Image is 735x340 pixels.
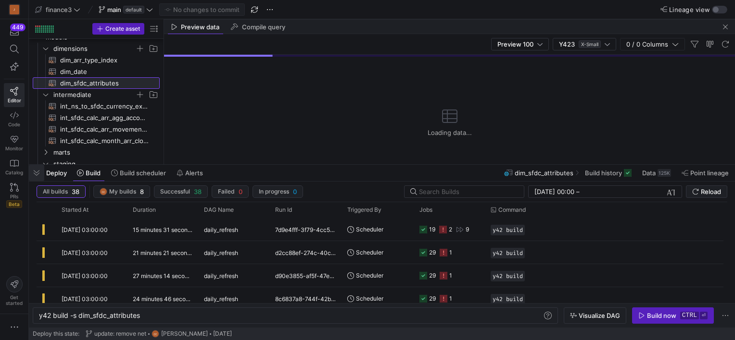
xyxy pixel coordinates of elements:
[120,169,166,177] span: Build scheduler
[33,77,160,89] a: dim_sfdc_attributes​​​​​​​​​​
[72,188,79,195] span: 38
[419,188,516,195] input: Search Builds
[347,206,381,213] span: Triggered By
[194,188,202,195] span: 38
[4,131,25,155] a: Monitor
[33,54,160,66] div: Press SPACE to select this row.
[107,6,121,13] span: main
[39,311,140,319] span: y42 build -s dim_sfdc_attributes
[429,241,436,264] div: 29
[658,169,671,177] div: 125K
[690,169,729,177] span: Point lineage
[428,129,472,136] span: Loading data...
[642,169,656,177] span: Data
[680,312,699,319] kbd: ctrl
[33,135,160,146] a: int_sfdc_calc_month_arr_closed_won_arr_eligible​​​​​​​​​​
[626,40,672,48] span: 0 / 0 Columns
[172,165,207,181] button: Alerts
[33,146,160,158] div: Press SPACE to select this row.
[429,218,435,241] div: 19
[564,307,626,324] button: Visualize DAG
[356,241,383,264] span: Scheduler
[53,147,158,158] span: marts
[60,55,149,66] span: dim_arr_type_index​​​​​​​​​​
[4,179,25,212] a: PRsBeta
[33,43,160,54] div: Press SPACE to select this row.
[4,1,25,18] a: J
[86,169,101,177] span: Build
[140,188,144,195] span: 8
[269,218,342,241] div: 7d9e4fff-3f79-4cc5-ba3d-9294f51fd6e8
[83,328,234,340] button: update: remove netCC[PERSON_NAME][DATE]
[204,265,238,287] span: daily_refresh
[60,112,149,123] span: int_sfdc_calc_arr_agg_account​​​​​​​​​​
[677,165,733,181] button: Point lineage
[498,206,526,213] span: Command
[160,188,190,195] span: Successful
[576,188,580,195] span: –
[647,312,676,319] div: Build now
[33,66,160,77] div: Press SPACE to select this row.
[356,287,383,310] span: Scheduler
[497,40,533,48] span: Preview 100
[10,24,25,31] div: 449
[269,264,342,287] div: d90e3855-af5f-47ef-a511-cb32ae872069
[73,165,105,181] button: Build
[33,54,160,66] a: dim_arr_type_index​​​​​​​​​​
[429,264,436,287] div: 29
[204,242,238,264] span: daily_refresh
[43,188,68,195] span: All builds
[5,146,23,151] span: Monitor
[579,40,601,48] span: X-Small
[133,295,195,303] y42-duration: 24 minutes 46 seconds
[33,66,160,77] a: dim_date​​​​​​​​​​
[33,330,79,337] span: Deploy this state:
[449,218,452,241] div: 2
[60,135,149,146] span: int_sfdc_calc_month_arr_closed_won_arr_eligible​​​​​​​​​​
[585,169,622,177] span: Build history
[669,6,710,13] span: Lineage view
[700,312,708,319] kbd: ⏎
[204,219,238,241] span: daily_refresh
[493,250,523,256] span: y42 build
[204,206,234,213] span: DAG Name
[123,6,144,13] span: default
[449,287,452,310] div: 1
[620,38,685,50] button: 0 / 0 Columns
[33,158,160,170] div: Press SPACE to select this row.
[133,226,194,233] y42-duration: 15 minutes 31 seconds
[4,155,25,179] a: Catalog
[493,227,523,233] span: y42 build
[94,330,146,337] span: update: remove net
[33,3,83,16] button: finance3
[93,185,150,198] button: CCMy builds8
[33,112,160,123] div: Press SPACE to select this row.
[701,188,721,195] span: Reload
[181,24,219,30] span: Preview data
[33,135,160,146] div: Press SPACE to select this row.
[4,272,25,310] button: Getstarted
[269,241,342,264] div: d2cc88ef-274c-40c7-8566-5227aa68e523
[33,123,160,135] div: Press SPACE to select this row.
[10,194,18,199] span: PRs
[8,121,20,127] span: Code
[62,226,108,233] span: [DATE] 03:00:00
[493,296,523,303] span: y42 build
[60,78,149,89] span: dim_sfdc_attributes​​​​​​​​​​
[33,100,160,112] div: Press SPACE to select this row.
[259,188,289,195] span: In progress
[5,170,23,175] span: Catalog
[239,188,242,195] span: 0
[109,188,136,195] span: My builds
[686,185,727,198] button: Reload
[62,272,108,279] span: [DATE] 03:00:00
[37,287,723,310] div: Press SPACE to select this row.
[253,185,303,198] button: In progress0
[60,66,149,77] span: dim_date​​​​​​​​​​
[6,294,23,306] span: Get started
[534,188,574,195] input: Start datetime
[6,200,22,208] span: Beta
[46,6,72,13] span: finance3
[4,83,25,107] a: Editor
[107,165,170,181] button: Build scheduler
